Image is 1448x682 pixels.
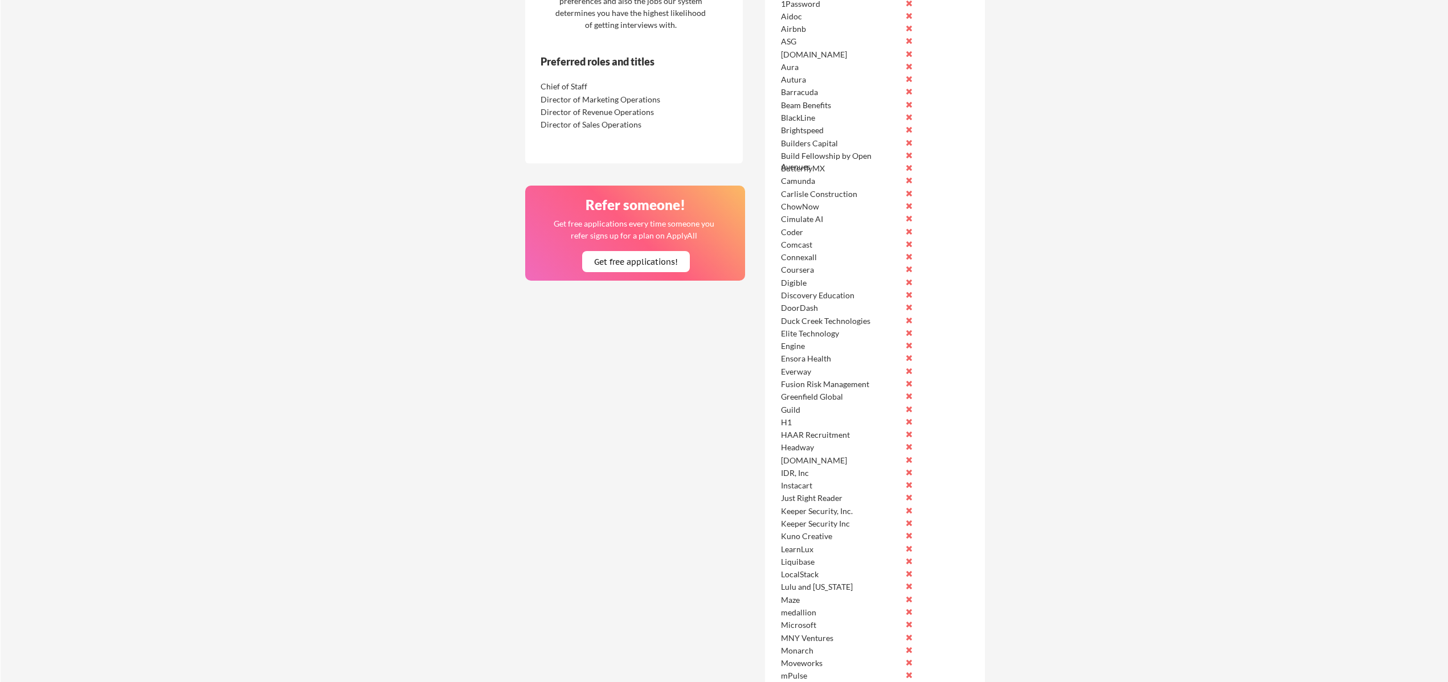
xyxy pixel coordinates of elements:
div: Coder [781,227,901,238]
button: Get free applications! [582,251,690,272]
div: Preferred roles and titles [541,56,696,67]
div: Keeper Security Inc [781,518,901,529]
div: Engine [781,340,901,352]
div: Connexall [781,252,901,263]
div: Cimulate AI [781,213,901,225]
div: Build Fellowship by Open Avenues [781,150,901,172]
div: Just Right Reader [781,492,901,504]
div: Comcast [781,239,901,250]
div: IDR, Inc [781,467,901,479]
div: Keeper Security, Inc. [781,506,901,517]
div: [DOMAIN_NAME] [781,455,901,466]
div: Carlisle Construction [781,188,901,200]
div: Duck Creek Technologies [781,315,901,327]
div: Ensora Health [781,353,901,364]
div: DoorDash [781,302,901,314]
div: Digible [781,277,901,289]
div: LocalStack [781,569,901,580]
div: Instacart [781,480,901,491]
div: ChowNow [781,201,901,212]
div: Discovery Education [781,290,901,301]
div: Greenfield Global [781,391,901,402]
div: Kuno Creative [781,531,901,542]
div: Elite Technology [781,328,901,339]
div: Director of Revenue Operations [541,106,661,118]
div: Airbnb [781,23,901,35]
div: Fusion Risk Management [781,379,901,390]
div: Maze [781,594,901,606]
div: Builders Capital [781,138,901,149]
div: Moveworks [781,658,901,669]
div: Camunda [781,175,901,187]
div: Barracuda [781,87,901,98]
div: H1 [781,417,901,428]
div: Monarch [781,645,901,656]
div: ButterflyMX [781,163,901,174]
div: Headway [781,442,901,453]
div: MNY Ventures [781,632,901,644]
div: Beam Benefits [781,100,901,111]
div: medallion [781,607,901,618]
div: BlackLine [781,112,901,124]
div: Microsoft [781,619,901,631]
div: Autura [781,74,901,85]
div: Lulu and [US_STATE] [781,581,901,593]
div: Brightspeed [781,125,901,136]
div: Coursera [781,264,901,276]
div: Aidoc [781,11,901,22]
div: Guild [781,404,901,416]
div: mPulse [781,670,901,681]
div: ASG [781,36,901,47]
div: Get free applications every time someone you refer signs up for a plan on ApplyAll [553,217,715,241]
div: HAAR Recruitment [781,429,901,441]
div: Chief of Staff [541,81,661,92]
div: [DOMAIN_NAME] [781,49,901,60]
div: Director of Sales Operations [541,119,661,130]
div: Refer someone! [530,198,742,212]
div: LearnLux [781,544,901,555]
div: Everway [781,366,901,377]
div: Director of Marketing Operations [541,94,661,105]
div: Liquibase [781,556,901,568]
div: Aura [781,61,901,73]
